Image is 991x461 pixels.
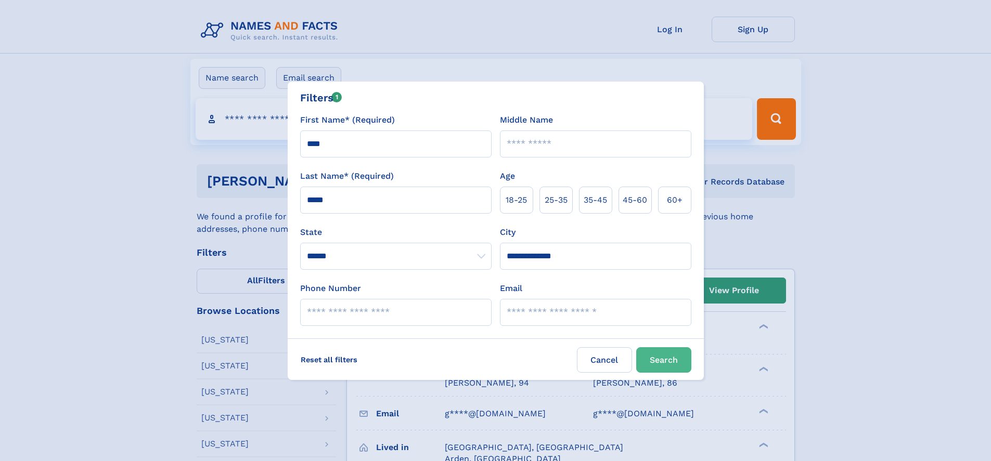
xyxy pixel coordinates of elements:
[300,226,492,239] label: State
[294,347,364,372] label: Reset all filters
[506,194,527,206] span: 18‑25
[636,347,691,373] button: Search
[667,194,683,206] span: 60+
[300,282,361,295] label: Phone Number
[584,194,607,206] span: 35‑45
[545,194,568,206] span: 25‑35
[500,282,522,295] label: Email
[300,114,395,126] label: First Name* (Required)
[500,226,516,239] label: City
[500,114,553,126] label: Middle Name
[577,347,632,373] label: Cancel
[300,170,394,182] label: Last Name* (Required)
[623,194,647,206] span: 45‑60
[500,170,515,182] label: Age
[300,90,342,106] div: Filters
